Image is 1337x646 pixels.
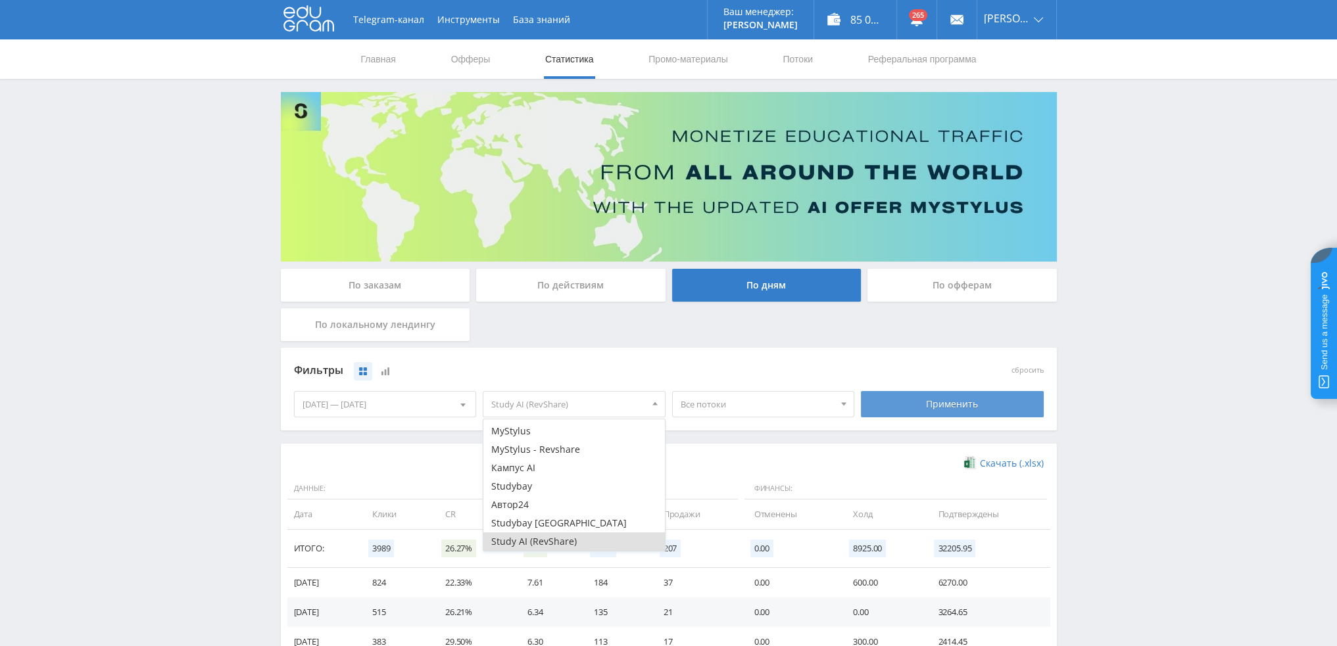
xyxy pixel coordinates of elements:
[544,39,595,79] a: Статистика
[359,499,432,529] td: Клики
[980,458,1044,469] span: Скачать (.xlsx)
[483,532,665,551] button: Study AI (RevShare)
[849,540,886,557] span: 8925.00
[581,568,650,597] td: 184
[861,391,1044,417] div: Применить
[741,568,840,597] td: 0.00
[287,597,359,627] td: [DATE]
[867,269,1057,302] div: По офферам
[432,499,514,529] td: CR
[432,568,514,597] td: 22.33%
[741,499,840,529] td: Отменены
[934,540,975,557] span: 32205.95
[925,568,1050,597] td: 6270.00
[744,478,1047,500] span: Финансы:
[281,308,470,341] div: По локальному лендингу
[650,597,741,627] td: 21
[1011,366,1044,375] button: сбросить
[441,540,476,557] span: 26.27%
[368,540,394,557] span: 3989
[840,568,925,597] td: 600.00
[984,13,1030,24] span: [PERSON_NAME]
[483,477,665,496] button: Studybay
[295,392,476,417] div: [DATE] — [DATE]
[483,422,665,440] button: MyStylus
[723,20,798,30] p: [PERSON_NAME]
[723,7,798,17] p: Ваш менеджер:
[650,568,741,597] td: 37
[925,597,1050,627] td: 3264.65
[647,39,729,79] a: Промо-материалы
[281,92,1057,262] img: Banner
[672,269,862,302] div: По дням
[491,392,645,417] span: Study AI (RevShare)
[781,39,814,79] a: Потоки
[287,530,359,568] td: Итого:
[359,597,432,627] td: 515
[840,597,925,627] td: 0.00
[867,39,978,79] a: Реферальная программа
[359,568,432,597] td: 824
[294,361,855,381] div: Фильтры
[750,540,773,557] span: 0.00
[650,499,741,529] td: Продажи
[432,597,514,627] td: 26.21%
[476,269,666,302] div: По действиям
[681,392,835,417] span: Все потоки
[483,496,665,514] button: Автор24
[840,499,925,529] td: Холд
[287,499,359,529] td: Дата
[287,478,578,500] span: Данные:
[581,597,650,627] td: 135
[483,514,665,532] button: Studybay [GEOGRAPHIC_DATA]
[964,456,975,469] img: xlsx
[964,457,1043,470] a: Скачать (.xlsx)
[514,597,581,627] td: 6.34
[450,39,492,79] a: Офферы
[281,269,470,302] div: По заказам
[660,540,681,557] span: 207
[360,39,397,79] a: Главная
[483,440,665,459] button: MyStylus - Revshare
[741,597,840,627] td: 0.00
[287,568,359,597] td: [DATE]
[483,459,665,477] button: Кампус AI
[514,568,581,597] td: 7.61
[925,499,1050,529] td: Подтверждены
